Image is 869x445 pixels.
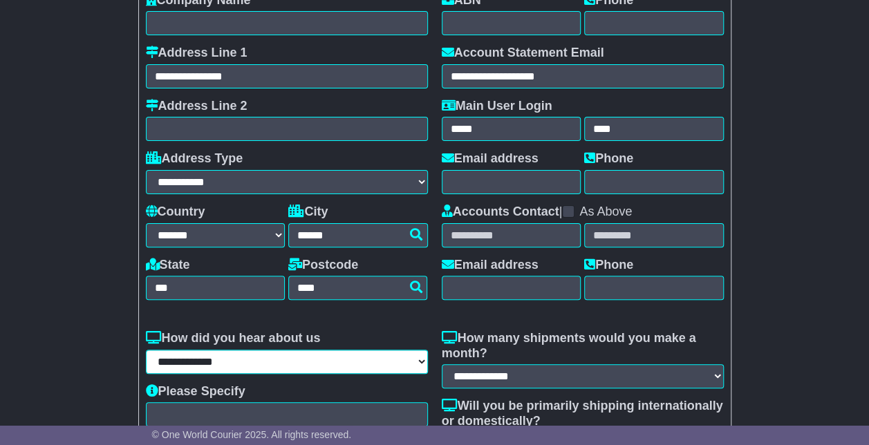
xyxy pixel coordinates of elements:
[288,258,358,273] label: Postcode
[146,258,190,273] label: State
[146,99,247,114] label: Address Line 2
[146,331,321,346] label: How did you hear about us
[152,429,352,440] span: © One World Courier 2025. All rights reserved.
[442,205,724,223] div: |
[584,151,633,167] label: Phone
[146,384,245,399] label: Please Specify
[584,258,633,273] label: Phone
[288,205,328,220] label: City
[579,205,632,220] label: As Above
[442,205,559,220] label: Accounts Contact
[442,399,724,428] label: Will you be primarily shipping internationally or domestically?
[442,151,539,167] label: Email address
[442,99,552,114] label: Main User Login
[146,205,205,220] label: Country
[442,331,724,361] label: How many shipments would you make a month?
[146,46,247,61] label: Address Line 1
[146,151,243,167] label: Address Type
[442,258,539,273] label: Email address
[442,46,604,61] label: Account Statement Email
